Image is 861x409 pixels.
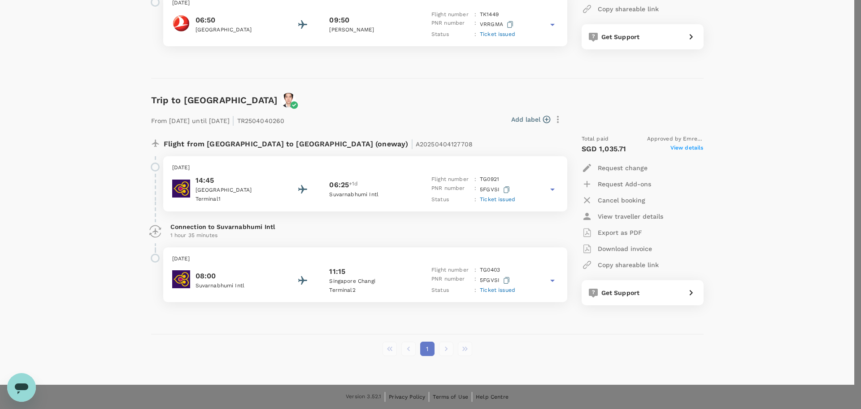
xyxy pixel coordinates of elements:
h6: Trip to [GEOGRAPHIC_DATA] [151,93,278,107]
p: [PERSON_NAME] [329,26,410,35]
p: [DATE] [172,255,558,264]
p: Singapore Changi [329,277,410,286]
nav: pagination navigation [380,342,474,356]
p: 5FGVSI [480,184,512,195]
p: Flight from [GEOGRAPHIC_DATA] to [GEOGRAPHIC_DATA] (oneway) [164,135,473,151]
button: Add label [511,115,550,124]
p: TK 1449 [480,10,499,19]
p: Terminal 1 [196,195,276,204]
p: [GEOGRAPHIC_DATA] [196,26,276,35]
p: Status [431,195,471,204]
p: Status [431,286,471,295]
span: Approved by [647,135,704,144]
p: 1 hour 35 minutes [170,231,560,240]
p: Request Add-ons [598,180,651,189]
span: | [232,114,235,127]
img: Thai Airways International [172,180,190,198]
p: VRRGMA [480,19,515,30]
p: Cancel booking [598,196,645,205]
span: Ticket issued [480,196,515,202]
p: 11:15 [329,266,345,277]
p: 06:50 [196,15,276,26]
p: TG 0921 [480,175,499,184]
p: [DATE] [172,163,558,172]
span: Ticket issued [480,287,515,293]
p: Flight number [431,10,471,19]
img: avatar-67ef3868951fe.jpeg [281,93,296,108]
p: Suvarnabhumi Intl [329,190,410,199]
p: Export as PDF [598,228,642,237]
span: A20250404127708 [416,141,473,148]
p: 09:50 [329,15,349,26]
p: : [474,266,476,275]
p: : [474,30,476,39]
p: Copy shareable link [598,4,659,13]
span: Help Centre [476,394,509,400]
p: TG 0403 [480,266,500,275]
span: | [411,137,413,150]
p: View traveller details [598,212,663,221]
p: From [DATE] until [DATE] TR2504040260 [151,111,285,128]
p: SGD 1,035.71 [582,144,626,154]
span: Get Support [601,33,640,40]
p: : [474,275,476,286]
span: +1d [349,180,358,190]
p: PNR number [431,184,471,195]
p: Download invoice [598,244,652,253]
span: Version 3.52.1 [346,392,381,401]
p: : [474,10,476,19]
p: Flight number [431,266,471,275]
span: Get Support [601,289,640,296]
button: page 1 [420,342,435,356]
p: 08:00 [196,271,276,281]
p: : [474,175,476,184]
p: Suvarnabhumi Intl [196,281,276,290]
img: Thai Airways International [172,270,190,288]
span: View details [670,144,704,154]
p: Flight number [431,175,471,184]
span: Ticket issued [480,31,515,37]
p: : [474,19,476,30]
p: 5FGVSI [480,275,512,286]
p: 06:25 [329,180,349,190]
p: : [474,195,476,204]
p: [GEOGRAPHIC_DATA] [196,186,276,195]
p: : [474,184,476,195]
iframe: Button to launch messaging window [7,373,36,402]
span: Privacy Policy [389,394,425,400]
p: Terminal 2 [329,286,410,295]
p: Request change [598,163,648,172]
p: Connection to Suvarnabhumi Intl [170,222,560,231]
p: 14:45 [196,175,276,186]
span: Total paid [582,135,609,144]
p: Copy shareable link [598,260,659,269]
p: Status [431,30,471,39]
p: PNR number [431,19,471,30]
p: PNR number [431,275,471,286]
img: Turkish Airlines [172,14,190,32]
span: Terms of Use [433,394,468,400]
p: : [474,286,476,295]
